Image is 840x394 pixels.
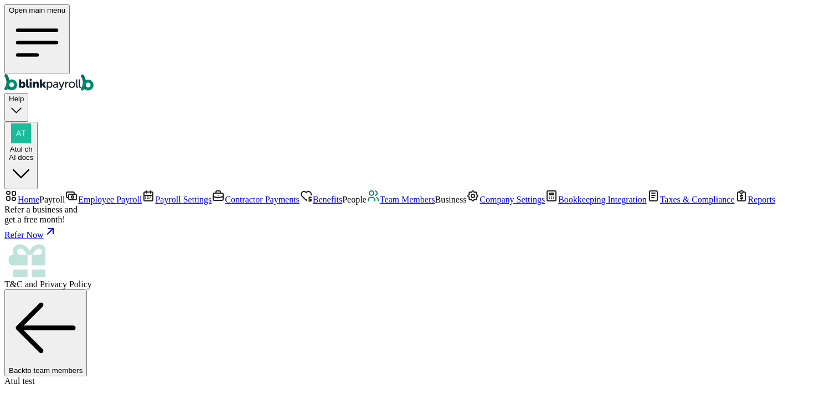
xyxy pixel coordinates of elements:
[4,376,836,386] div: Atul test
[155,195,212,204] span: Payroll Settings
[4,279,23,289] span: T&C
[9,153,33,162] div: AI docs
[4,4,836,93] nav: Global
[4,225,836,240] div: Refer Now
[4,189,836,289] nav: Sidebar
[313,195,342,204] span: Benefits
[225,195,300,204] span: Contractor Payments
[9,6,65,14] span: Open main menu
[480,195,545,204] span: Company Settings
[4,279,92,289] span: and
[342,195,367,204] span: People
[380,195,435,204] span: Team Members
[10,145,33,153] span: Atul ch
[78,195,142,204] span: Employee Payroll
[660,195,735,204] span: Taxes & Compliance
[25,366,83,375] span: to team members
[9,366,83,375] span: Back
[558,195,647,204] span: Bookkeeping Integration
[9,95,24,103] span: Help
[18,195,39,204] span: Home
[785,341,840,394] iframe: Chat Widget
[40,279,92,289] span: Privacy Policy
[748,195,776,204] span: Reports
[435,195,466,204] span: Business
[39,195,65,204] span: Payroll
[4,205,836,225] div: Refer a business and get a free month!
